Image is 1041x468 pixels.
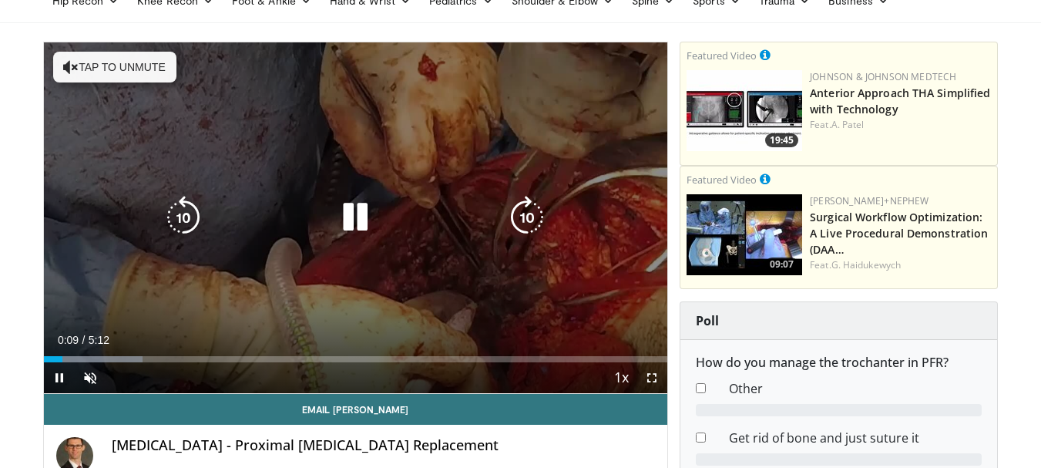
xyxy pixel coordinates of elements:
[687,49,757,62] small: Featured Video
[89,334,109,346] span: 5:12
[44,42,668,394] video-js: Video Player
[636,362,667,393] button: Fullscreen
[696,312,719,329] strong: Poll
[687,70,802,151] a: 19:45
[53,52,176,82] button: Tap to unmute
[82,334,86,346] span: /
[44,394,668,425] a: Email [PERSON_NAME]
[831,118,865,131] a: A. Patel
[112,437,656,454] h4: [MEDICAL_DATA] - Proximal [MEDICAL_DATA] Replacement
[44,356,668,362] div: Progress Bar
[696,355,982,370] h6: How do you manage the trochanter in PFR?
[810,258,991,272] div: Feat.
[810,210,988,257] a: Surgical Workflow Optimization: A Live Procedural Demonstration (DAA…
[687,70,802,151] img: 06bb1c17-1231-4454-8f12-6191b0b3b81a.150x105_q85_crop-smart_upscale.jpg
[810,194,929,207] a: [PERSON_NAME]+Nephew
[765,258,798,271] span: 09:07
[831,258,901,271] a: G. Haidukewych
[765,133,798,147] span: 19:45
[810,86,990,116] a: Anterior Approach THA Simplified with Technology
[717,429,993,447] dd: Get rid of bone and just suture it
[687,173,757,187] small: Featured Video
[717,379,993,398] dd: Other
[687,194,802,275] a: 09:07
[58,334,79,346] span: 0:09
[687,194,802,275] img: bcfc90b5-8c69-4b20-afee-af4c0acaf118.150x105_q85_crop-smart_upscale.jpg
[75,362,106,393] button: Unmute
[810,70,956,83] a: Johnson & Johnson MedTech
[606,362,636,393] button: Playback Rate
[44,362,75,393] button: Pause
[810,118,991,132] div: Feat.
